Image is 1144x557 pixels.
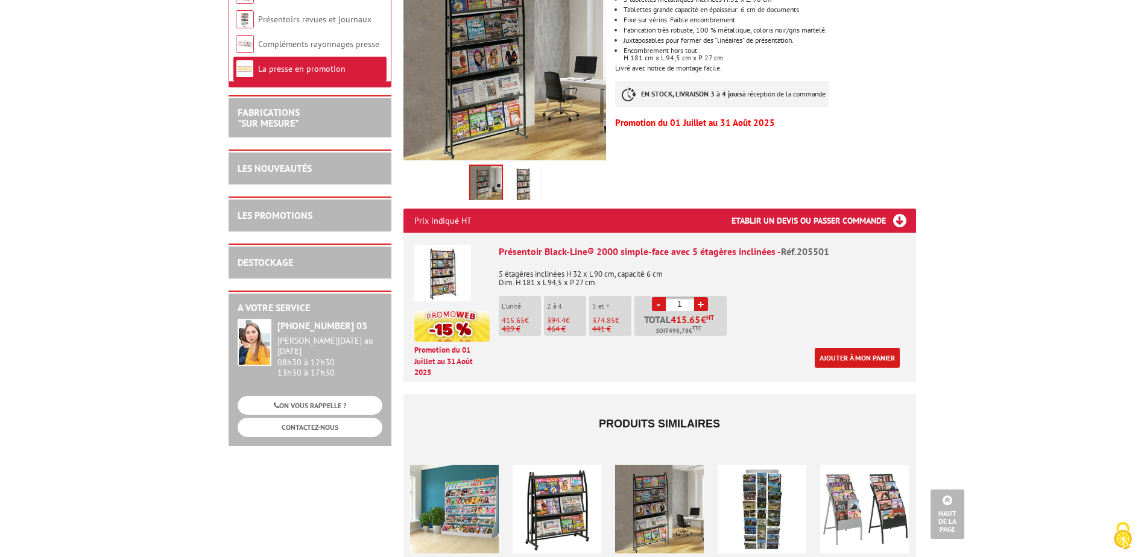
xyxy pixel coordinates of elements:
div: [PERSON_NAME][DATE] au [DATE] [277,336,382,356]
p: 5 étagères inclinées H 32 x L 90 cm, capacité 6 cm Dim. H 181 x L 94,5 x P 27 cm [499,262,905,287]
p: L'unité [502,302,541,310]
a: FABRICATIONS"Sur Mesure" [238,106,300,129]
a: + [694,297,708,311]
span: 374.85 [592,315,615,326]
img: Présentoirs revues et journaux [236,10,254,28]
span: € [701,315,706,324]
p: à réception de la commande [615,81,829,107]
p: 464 € [547,325,586,333]
img: presentoirs_grande_capacite_205501.jpg [509,167,538,204]
a: LES PROMOTIONS [238,209,312,221]
a: LES NOUVEAUTÉS [238,162,312,174]
li: Fabrication très robuste, 100 % métallique, coloris noir/gris martelé. [624,27,915,34]
img: presentoirs_grande_capacite_brichure_black_line_simple_face_205501.jpg [470,166,502,203]
button: Cookies (fenêtre modale) [1102,516,1144,557]
p: Total [637,315,727,336]
p: Promotion du 01 Juillet au 31 Août 2025 [615,119,915,127]
li: Fixe sur vérins. Faible encombrement. [624,16,915,24]
a: Compléments rayonnages presse [258,39,379,49]
img: Compléments rayonnages presse [236,35,254,53]
strong: [PHONE_NUMBER] 03 [277,319,367,332]
p: € [592,316,631,325]
a: CONTACTEZ-NOUS [238,418,382,436]
img: La presse en promotion [236,60,254,78]
sup: TTC [692,325,701,332]
div: Juxtaposables pour former des "linéaires" de présentation. [624,37,915,44]
p: 5 et + [592,302,631,310]
span: 415.65 [671,315,701,324]
img: promotion [414,310,490,342]
li: Tablettes grande capacité en épaisseur: 6 cm de documents [624,6,915,13]
a: Présentoirs revues et journaux [258,14,371,25]
h2: A votre service [238,303,382,313]
p: € [547,316,586,325]
div: Présentoir Black-Line® 2000 simple-face avec 5 étagères inclinées - [499,245,905,259]
p: H 181 cm x L 94,5 cm x P 27 cm [624,54,915,61]
a: - [652,297,666,311]
p: Encombrement hors tout: [624,47,915,54]
img: widget-service.jpg [238,319,271,366]
span: 498,78 [669,326,689,336]
p: 2 à 4 [547,302,586,310]
p: 489 € [502,325,541,333]
span: 394.4 [547,315,566,326]
p: 441 € [592,325,631,333]
strong: EN STOCK, LIVRAISON 3 à 4 jours [641,89,742,98]
span: Produits similaires [599,418,720,430]
img: Cookies (fenêtre modale) [1108,521,1138,551]
a: Haut de la page [931,489,964,539]
a: DESTOCKAGE [238,256,293,268]
a: ON VOUS RAPPELLE ? [238,396,382,415]
p: Promotion du 01 Juillet au 31 Août 2025 [414,345,490,379]
img: Présentoir Black-Line® 2000 simple-face avec 5 étagères inclinées [414,245,471,301]
p: € [502,316,541,325]
span: 415.65 [502,315,525,326]
sup: HT [706,313,714,322]
p: Prix indiqué HT [414,209,472,233]
div: 08h30 à 12h30 13h30 à 17h30 [277,336,382,377]
a: Ajouter à mon panier [815,348,900,368]
span: Soit € [656,326,701,336]
span: Réf.205501 [781,245,829,257]
a: La presse en promotion [258,63,346,74]
h3: Etablir un devis ou passer commande [732,209,916,233]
